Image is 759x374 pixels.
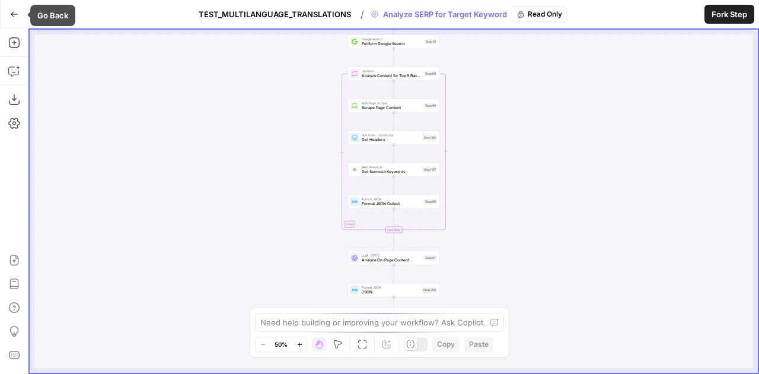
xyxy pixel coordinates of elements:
span: Analyze On-Page Content [362,257,422,263]
g: Edge from step_197 to step_96 [393,177,395,194]
div: Step 197 [423,167,437,172]
g: Edge from step_97 to step_200 [393,265,395,282]
span: Run Code · JavaScript [362,133,420,138]
span: Perform Google Search [362,41,422,47]
g: Edge from start to step_51 [393,17,395,34]
div: Analyze SERP for Target Keyword [366,7,567,22]
span: Get Semrush Keywords [362,169,420,175]
span: Copy [437,339,455,350]
div: Step 51 [425,39,437,44]
div: Step 90 [424,103,437,108]
span: Scrape Page Content [362,105,422,111]
div: Run Code · JavaScriptGet HeadersStep 192 [348,130,440,145]
div: Step 200 [422,287,437,293]
span: Format JSON Output [362,201,422,207]
g: Edge from step_90 to step_192 [393,113,395,130]
span: Format JSON [362,285,420,290]
span: Web Page Scrape [362,101,422,106]
div: Step 89 [424,71,437,76]
span: Get Headers [362,137,420,143]
span: Fork Step [712,8,747,20]
span: Format JSON [362,197,422,202]
div: Step 96 [424,199,437,204]
button: TEST_MULTILANGUAGE_TRANSLATIONS [192,5,358,24]
g: Edge from step_89 to step_90 [393,81,395,98]
g: Edge from step_89-iteration-end to step_97 [393,233,395,250]
span: JSON [362,289,420,295]
div: Format JSONJSONStep 200 [348,283,440,297]
span: TEST_MULTILANGUAGE_TRANSLATIONS [199,8,351,20]
g: Edge from step_51 to step_89 [393,49,395,66]
button: Copy [432,337,460,352]
span: Analyze Content for Top 5 Ranking Pages [362,73,422,79]
div: Complete [348,226,440,233]
div: LoopIterationAnalyze Content for Top 5 Ranking PagesStep 89 [348,66,440,81]
div: Web Page ScrapeScrape Page ContentStep 90 [348,98,440,113]
span: Read Only [528,9,562,20]
span: Paste [469,339,489,350]
button: Fork Step [704,5,754,24]
span: Google Search [362,37,422,41]
img: ey5lt04xp3nqzrimtu8q5fsyor3u [352,167,358,172]
span: 50% [275,340,288,349]
span: / [361,7,364,21]
span: SEO Research [362,165,420,170]
span: LLM · GPT-5 [362,253,422,258]
div: Format JSONFormat JSON OutputStep 96 [348,194,440,209]
button: Paste [464,337,493,352]
g: Edge from step_192 to step_197 [393,145,395,162]
div: SEO ResearchGet Semrush KeywordsStep 197 [348,162,440,177]
div: Google SearchPerform Google SearchStep 51 [348,34,440,49]
div: Complete [385,226,403,233]
div: LLM · GPT-5Analyze On-Page ContentStep 97 [348,251,440,265]
div: Step 97 [424,255,437,261]
g: Edge from step_200 to end [393,297,395,314]
span: Iteration [362,69,422,73]
div: Step 192 [423,135,437,140]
